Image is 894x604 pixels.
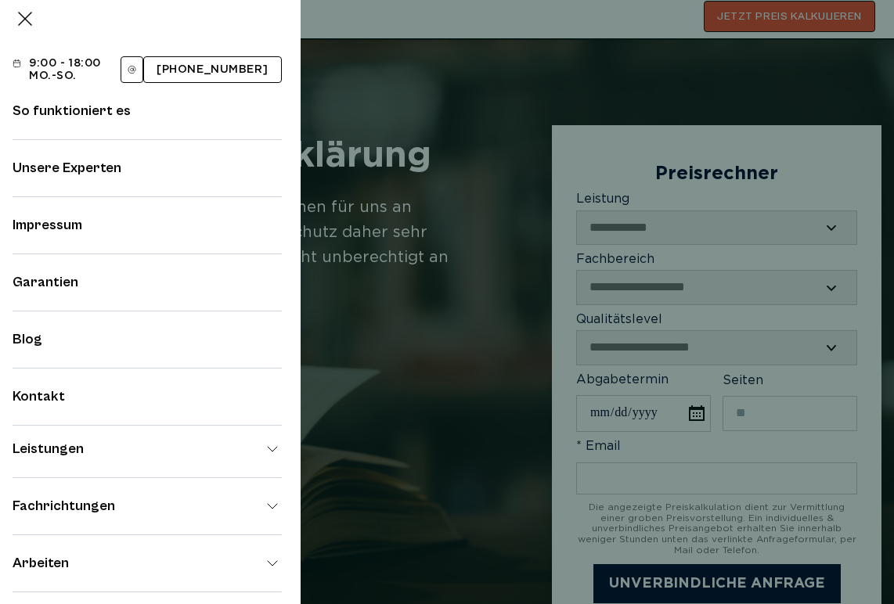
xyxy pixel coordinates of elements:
[13,331,42,347] a: Blog
[13,274,78,290] a: Garantien
[13,102,131,119] a: So funktioniert es
[13,6,38,31] img: Menu close
[13,440,282,458] a: Leistungen
[13,160,121,176] a: Unsere Experten
[13,554,282,573] a: Arbeiten
[143,56,282,83] a: [PHONE_NUMBER]
[13,497,282,516] a: Fachrichtungen
[29,57,114,82] span: 9:00 - 18:00 Mo.-So.
[13,217,82,233] a: Impressum
[157,63,269,76] span: [PHONE_NUMBER]
[13,388,65,404] a: Kontakt
[128,63,136,76] img: Email
[13,57,21,70] img: Schedule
